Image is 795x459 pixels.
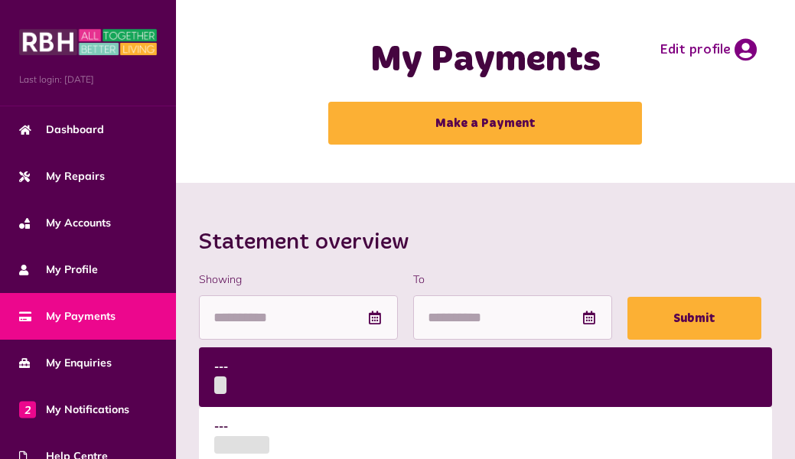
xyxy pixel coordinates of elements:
a: Edit profile [660,38,757,61]
a: Make a Payment [328,102,642,145]
span: My Payments [19,308,116,324]
span: Last login: [DATE] [19,73,157,86]
span: Dashboard [19,122,104,138]
span: My Repairs [19,168,105,184]
h1: My Payments [248,38,723,83]
span: My Notifications [19,402,129,418]
span: My Enquiries [19,355,112,371]
span: My Profile [19,262,98,278]
span: 2 [19,401,36,418]
img: MyRBH [19,27,157,57]
span: My Accounts [19,215,111,231]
